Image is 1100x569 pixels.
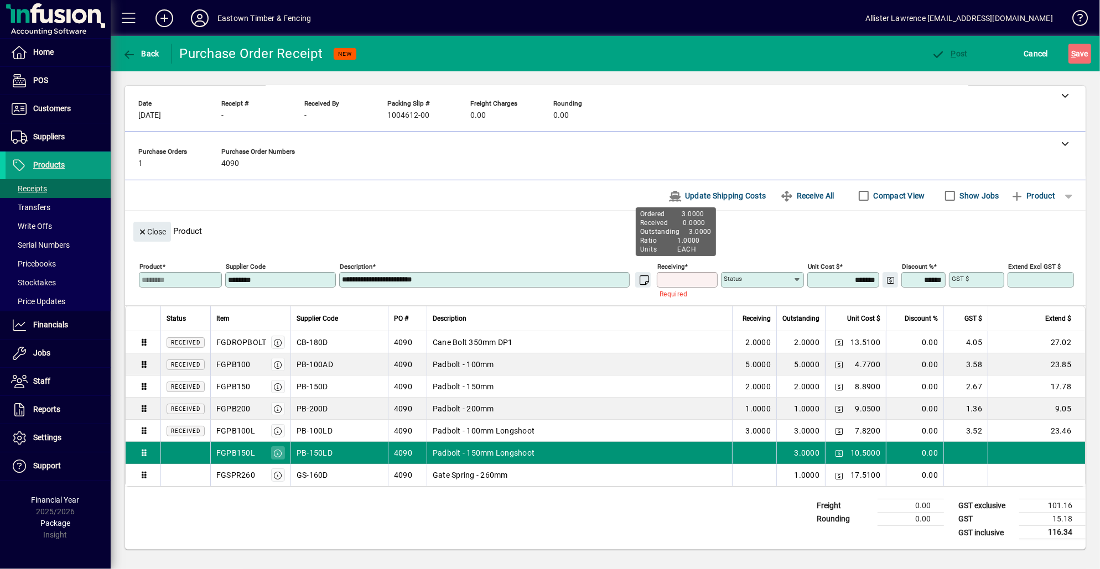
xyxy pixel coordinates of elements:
span: 8.8900 [855,381,881,392]
span: [DATE] [138,111,161,120]
td: 4090 [388,420,427,442]
mat-label: Discount % [902,263,933,270]
app-page-header-button: Close [131,226,174,236]
span: Cancel [1024,45,1049,62]
div: FGPB100 [216,359,251,370]
td: 15.18 [1019,513,1086,526]
mat-label: Receiving [657,263,684,270]
td: 4090 [388,331,427,353]
td: GST exclusive [953,499,1019,513]
td: 0.00 [886,398,943,420]
a: Settings [6,424,111,452]
span: Description [433,312,466,325]
span: 0.00 [553,111,569,120]
a: Transfers [6,198,111,217]
button: Change Price Levels [831,401,847,416]
a: Customers [6,95,111,123]
span: S [1071,49,1076,58]
td: 27.02 [988,331,1085,353]
span: Received [171,406,200,412]
mat-label: Extend excl GST $ [1008,263,1061,270]
span: Received [171,340,200,346]
span: Update Shipping Costs [669,187,766,205]
td: PB-100AD [290,353,388,375]
label: Compact View [871,190,925,201]
td: Freight [811,499,878,513]
button: Change Price Levels [831,335,847,350]
td: 0.00 [878,513,944,526]
mat-label: Status [724,275,742,283]
td: Padbolt - 200mm [427,398,732,420]
a: POS [6,67,111,95]
div: FGSPR260 [216,469,255,481]
td: Rounding [811,513,878,526]
td: PB-150D [290,375,388,398]
td: GS-160D [290,464,388,486]
td: GST inclusive [953,526,1019,540]
span: 3.0000 [746,425,771,436]
span: 2.0000 [746,337,771,348]
span: Receipts [11,184,47,193]
mat-label: Description [340,263,372,270]
button: Receive All [776,186,838,206]
button: Save [1068,44,1091,64]
button: Change Price Levels [831,445,847,461]
a: Support [6,452,111,480]
td: 2.0000 [776,375,825,398]
span: GST $ [964,312,982,325]
span: Close [138,223,167,241]
a: Pricebooks [6,254,111,273]
span: Support [33,461,61,470]
a: Receipts [6,179,111,198]
span: Pricebooks [11,259,56,268]
td: 0.00 [878,499,944,513]
span: 1.0000 [746,403,771,414]
span: Home [33,48,54,56]
div: FGPB100L [216,425,255,436]
a: Home [6,39,111,66]
td: 23.85 [988,353,1085,375]
td: 4090 [388,464,427,486]
span: Suppliers [33,132,65,141]
span: P [951,49,956,58]
div: Eastown Timber & Fencing [217,9,311,27]
td: Padbolt - 150mm Longshoot [427,442,732,464]
td: 3.0000 [776,442,825,464]
span: PO # [394,312,408,325]
span: Products [33,160,65,169]
td: 0.00 [886,375,943,398]
label: Show Jobs [958,190,999,201]
td: 4090 [388,442,427,464]
td: 0.00 [886,353,943,375]
span: 5.0000 [746,359,771,370]
app-page-header-button: Back [111,44,172,64]
span: NEW [338,50,352,58]
span: Received [171,428,200,434]
div: FGPB150L [216,447,255,458]
span: Extend $ [1045,312,1071,325]
span: Received [171,384,200,390]
td: CB-180D [290,331,388,353]
td: 5.0000 [776,353,825,375]
span: Financial Year [32,495,80,504]
span: 2.0000 [746,381,771,392]
td: 2.67 [943,375,988,398]
span: Receiving [743,312,771,325]
mat-label: Supplier Code [226,263,266,270]
button: Add [147,8,182,28]
span: Outstanding [782,312,819,325]
td: Padbolt - 150mm [427,375,732,398]
a: Reports [6,396,111,424]
span: Reports [33,405,60,414]
button: Change Price Levels [831,357,847,372]
span: 1 [138,159,143,168]
div: Allister Lawrence [EMAIL_ADDRESS][DOMAIN_NAME] [865,9,1053,27]
td: 0.00 [886,464,943,486]
span: Back [122,49,159,58]
button: Profile [182,8,217,28]
span: - [221,111,224,120]
td: 0.00 [886,420,943,442]
span: Write Offs [11,222,52,231]
div: Product [125,211,1086,244]
td: PB-200D [290,398,388,420]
